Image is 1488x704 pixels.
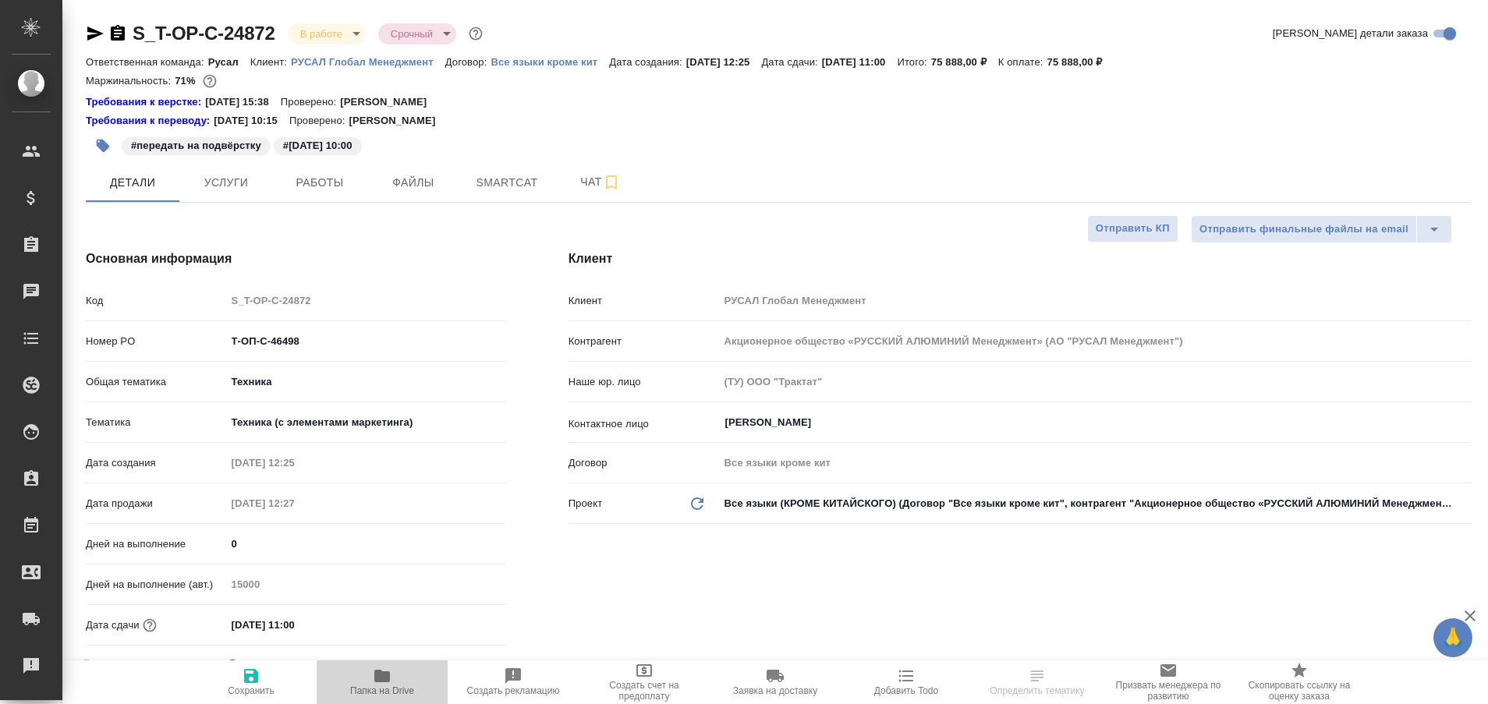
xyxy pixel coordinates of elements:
[719,330,1471,352] input: Пустое поле
[686,56,762,68] p: [DATE] 12:25
[226,289,506,312] input: Пустое поле
[1243,680,1355,702] span: Скопировать ссылку на оценку заказа
[86,94,205,110] a: Требования к верстке:
[228,685,275,696] span: Сохранить
[569,455,719,471] p: Договор
[1273,26,1428,41] span: [PERSON_NAME] детали заказа
[226,409,506,436] div: Техника (с элементами маркетинга)
[491,56,609,68] p: Все языки кроме кит
[108,24,127,43] button: Скопировать ссылку
[86,334,226,349] p: Номер PO
[602,173,621,192] svg: Подписаться
[719,289,1471,312] input: Пустое поле
[205,94,281,110] p: [DATE] 15:38
[1440,621,1466,654] span: 🙏
[1096,220,1170,238] span: Отправить КП
[874,685,938,696] span: Добавить Todo
[1047,56,1114,68] p: 75 888,00 ₽
[1087,215,1178,242] button: Отправить КП
[86,113,214,129] a: Требования к переводу:
[569,249,1471,268] h4: Клиент
[1191,215,1452,243] div: split button
[588,680,700,702] span: Создать счет на предоплату
[86,24,105,43] button: Скопировать ссылку для ЯМессенджера
[1433,618,1472,657] button: 🙏
[289,113,349,129] p: Проверено:
[86,94,205,110] div: Нажми, чтобы открыть папку с инструкцией
[569,496,603,511] p: Проект
[214,113,289,129] p: [DATE] 10:15
[998,56,1047,68] p: К оплате:
[340,94,438,110] p: [PERSON_NAME]
[133,23,275,44] a: S_T-OP-C-24872
[719,370,1471,393] input: Пустое поле
[563,172,638,192] span: Чат
[281,94,341,110] p: Проверено:
[291,55,445,68] a: РУСАЛ Глобал Менеджмент
[376,173,451,193] span: Файлы
[822,56,898,68] p: [DATE] 11:00
[86,75,175,87] p: Маржинальность:
[491,55,609,68] a: Все языки кроме кит
[467,685,560,696] span: Создать рекламацию
[226,369,506,395] div: Техника
[86,374,226,390] p: Общая тематика
[569,334,719,349] p: Контрагент
[931,56,998,68] p: 75 888,00 ₽
[466,23,486,44] button: Доп статусы указывают на важность/срочность заказа
[283,138,353,154] p: #[DATE] 10:00
[86,577,226,593] p: Дней на выполнение (авт.)
[350,685,414,696] span: Папка на Drive
[208,56,250,68] p: Русал
[86,293,226,309] p: Код
[761,56,821,68] p: Дата сдачи:
[86,129,120,163] button: Добавить тэг
[250,56,291,68] p: Клиент:
[1112,680,1224,702] span: Призвать менеджера по развитию
[349,113,447,129] p: [PERSON_NAME]
[1199,221,1408,239] span: Отправить финальные файлы на email
[226,614,363,636] input: ✎ Введи что-нибудь
[189,173,264,193] span: Услуги
[291,56,445,68] p: РУСАЛ Глобал Менеджмент
[86,536,226,552] p: Дней на выполнение
[1191,215,1417,243] button: Отправить финальные файлы на email
[86,56,208,68] p: Ответственная команда:
[186,660,317,704] button: Сохранить
[226,532,506,555] input: ✎ Введи что-нибудь
[140,615,160,635] button: Если добавить услуги и заполнить их объемом, то дата рассчитается автоматически
[200,71,220,91] button: 18220.30 RUB;
[719,451,1471,474] input: Пустое поле
[1103,660,1234,704] button: Призвать менеджера по развитию
[569,293,719,309] p: Клиент
[733,685,817,696] span: Заявка на доставку
[222,656,243,676] button: Выбери, если сб и вс нужно считать рабочими днями для выполнения заказа.
[972,660,1103,704] button: Определить тематику
[226,451,363,474] input: Пустое поле
[1462,421,1465,424] button: Open
[317,660,448,704] button: Папка на Drive
[86,415,226,430] p: Тематика
[569,374,719,390] p: Наше юр. лицо
[609,56,686,68] p: Дата создания:
[448,660,579,704] button: Создать рекламацию
[990,685,1084,696] span: Определить тематику
[86,496,226,511] p: Дата продажи
[226,573,506,596] input: Пустое поле
[86,455,226,471] p: Дата создания
[841,660,972,704] button: Добавить Todo
[579,660,710,704] button: Создать счет на предоплату
[386,27,438,41] button: Срочный
[86,113,214,129] div: Нажми, чтобы открыть папку с инструкцией
[95,173,170,193] span: Детали
[282,173,357,193] span: Работы
[378,23,456,44] div: В работе
[469,173,544,193] span: Smartcat
[710,660,841,704] button: Заявка на доставку
[897,56,930,68] p: Итого:
[131,138,261,154] p: #передать на подвёрстку
[226,492,363,515] input: Пустое поле
[120,138,272,151] span: передать на подвёрстку
[1234,660,1365,704] button: Скопировать ссылку на оценку заказа
[175,75,199,87] p: 71%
